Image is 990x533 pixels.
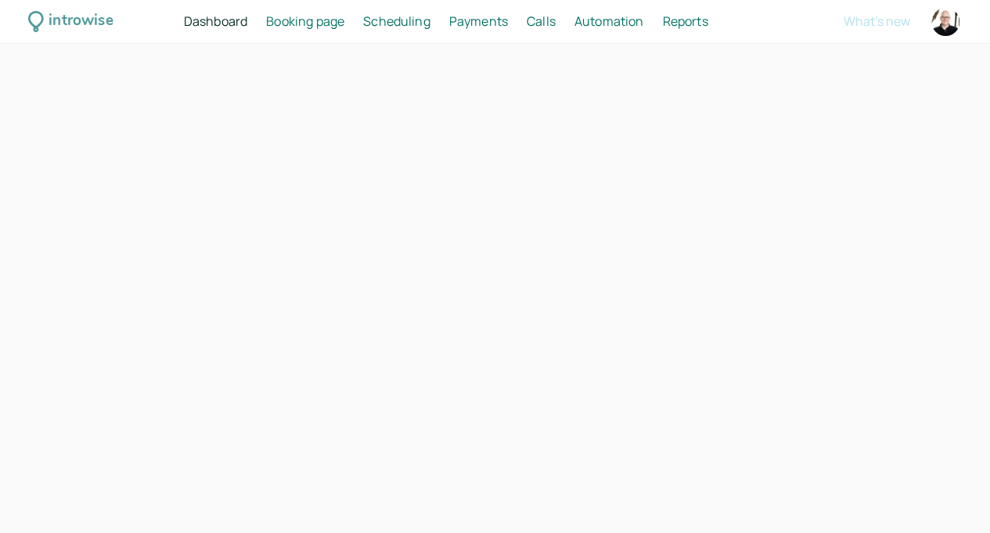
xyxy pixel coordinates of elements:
span: Automation [574,13,644,30]
a: Dashboard [184,12,247,32]
a: Booking page [266,12,344,32]
a: Payments [449,12,508,32]
span: Reports [662,13,707,30]
a: Scheduling [363,12,430,32]
span: What's new [844,13,910,30]
span: Booking page [266,13,344,30]
span: Dashboard [184,13,247,30]
a: Automation [574,12,644,32]
span: Scheduling [363,13,430,30]
a: introwise [28,9,113,34]
span: Payments [449,13,508,30]
a: Calls [527,12,556,32]
a: Account [929,5,962,38]
div: introwise [49,9,113,34]
a: Reports [662,12,707,32]
span: Calls [527,13,556,30]
button: What's new [844,14,910,28]
iframe: Chat Widget [912,458,990,533]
